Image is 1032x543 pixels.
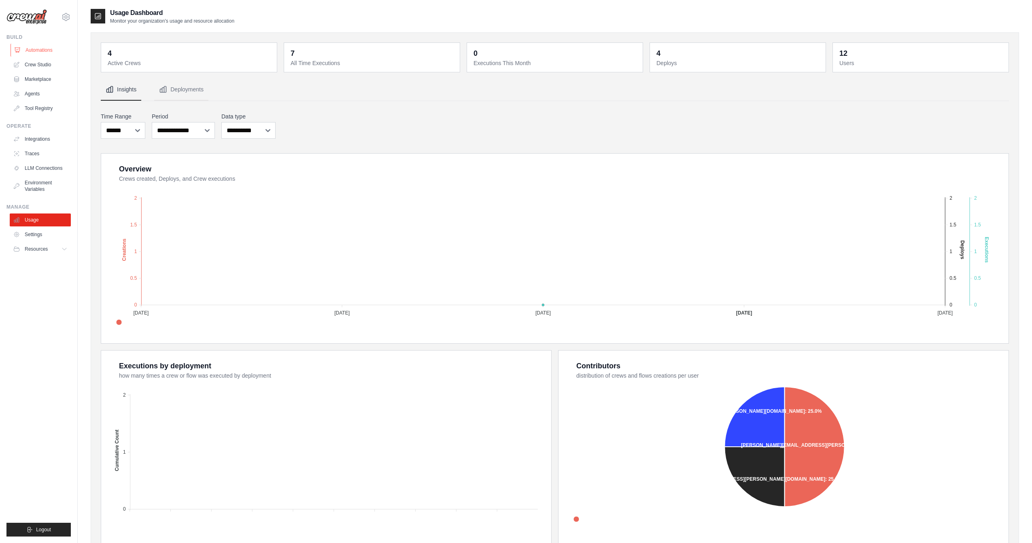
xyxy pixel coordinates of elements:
[130,222,137,228] tspan: 1.5
[949,302,952,308] tspan: 0
[984,237,990,263] text: Executions
[10,243,71,256] button: Resources
[10,213,71,226] a: Usage
[960,241,965,260] text: Deploys
[101,79,1009,101] nav: Tabs
[110,8,234,18] h2: Usage Dashboard
[123,506,126,512] tspan: 0
[974,302,977,308] tspan: 0
[123,392,126,398] tspan: 2
[10,58,71,71] a: Crew Studio
[10,176,71,196] a: Environment Variables
[291,59,455,67] dt: All Time Executions
[6,523,71,537] button: Logout
[949,249,952,254] tspan: 1
[937,311,953,316] tspan: [DATE]
[25,246,48,252] span: Resources
[949,222,956,228] tspan: 1.5
[108,59,272,67] dt: Active Crews
[474,59,638,67] dt: Executions This Month
[535,311,551,316] tspan: [DATE]
[949,275,956,281] tspan: 0.5
[10,87,71,100] a: Agents
[130,275,137,281] tspan: 0.5
[119,175,999,183] dt: Crews created, Deploys, and Crew executions
[119,372,541,380] dt: how many times a crew or flow was executed by deployment
[974,195,977,201] tspan: 2
[221,112,276,120] label: Data type
[10,147,71,160] a: Traces
[152,112,215,120] label: Period
[154,79,208,101] button: Deployments
[974,249,977,254] tspan: 1
[133,311,149,316] tspan: [DATE]
[291,48,295,59] div: 7
[6,34,71,40] div: Build
[101,79,141,101] button: Insights
[101,112,145,120] label: Time Range
[108,48,112,59] div: 4
[134,302,137,308] tspan: 0
[576,372,999,380] dt: distribution of crews and flows creations per user
[656,59,821,67] dt: Deploys
[134,195,137,201] tspan: 2
[11,44,72,57] a: Automations
[10,162,71,175] a: LLM Connections
[134,249,137,254] tspan: 1
[6,9,47,25] img: Logo
[576,360,620,372] div: Contributors
[123,449,126,455] tspan: 1
[974,275,981,281] tspan: 0.5
[114,430,120,471] text: Cumulative Count
[36,526,51,533] span: Logout
[736,311,752,316] tspan: [DATE]
[334,311,350,316] tspan: [DATE]
[10,228,71,241] a: Settings
[10,73,71,86] a: Marketplace
[839,48,847,59] div: 12
[474,48,478,59] div: 0
[656,48,660,59] div: 4
[839,59,1004,67] dt: Users
[6,204,71,210] div: Manage
[10,133,71,146] a: Integrations
[10,102,71,115] a: Tool Registry
[6,123,71,129] div: Operate
[974,222,981,228] tspan: 1.5
[110,18,234,24] p: Monitor your organization's usage and resource allocation
[949,195,952,201] tspan: 2
[121,239,127,261] text: Creations
[119,360,211,372] div: Executions by deployment
[119,163,151,175] div: Overview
